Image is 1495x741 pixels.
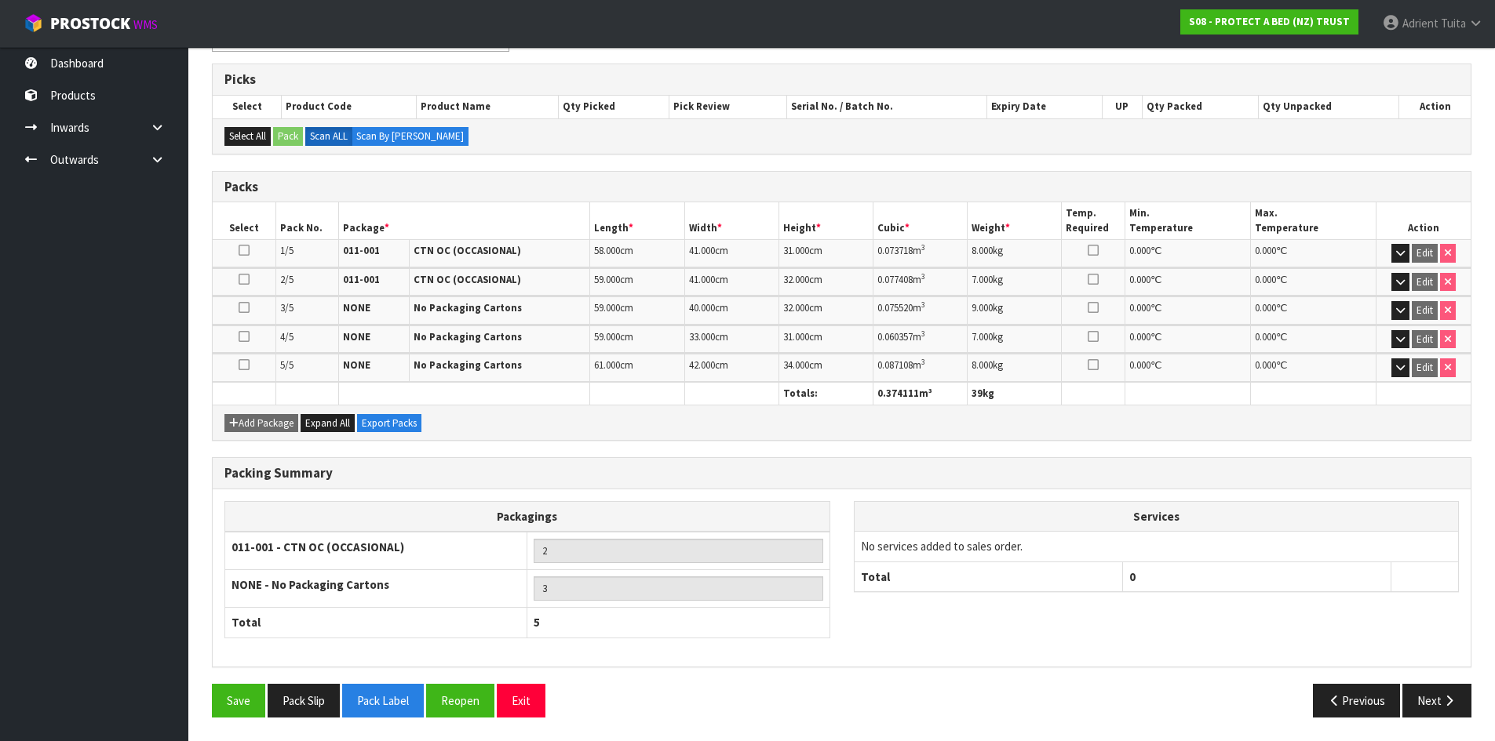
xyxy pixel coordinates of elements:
[301,414,355,433] button: Expand All
[343,358,370,372] strong: NONE
[1250,202,1376,239] th: Max. Temperature
[689,358,715,372] span: 42.000
[855,502,1459,532] th: Services
[1125,268,1250,296] td: ℃
[232,539,404,554] strong: 011-001 - CTN OC (OCCASIONAL)
[280,330,294,343] span: 4/5
[280,273,294,286] span: 2/5
[1399,96,1471,118] th: Action
[280,244,294,257] span: 1/5
[968,382,1062,405] th: kg
[343,273,380,286] strong: 011-001
[778,240,873,267] td: cm
[855,561,1123,591] th: Total
[275,202,338,239] th: Pack No.
[873,268,968,296] td: m
[1412,244,1438,263] button: Edit
[778,296,873,324] td: cm
[594,330,620,343] span: 59.000
[1125,240,1250,267] td: ℃
[590,296,684,324] td: cm
[1062,202,1125,239] th: Temp. Required
[787,96,987,118] th: Serial No. / Batch No.
[1180,9,1358,35] a: S08 - PROTECT A BED (NZ) TRUST
[590,202,684,239] th: Length
[590,268,684,296] td: cm
[1125,202,1250,239] th: Min. Temperature
[343,330,370,343] strong: NONE
[1255,244,1276,257] span: 0.000
[559,96,669,118] th: Qty Picked
[877,301,913,314] span: 0.075520
[133,17,158,32] small: WMS
[684,202,778,239] th: Width
[783,244,809,257] span: 31.000
[273,127,303,146] button: Pack
[972,330,993,343] span: 7.000
[1412,358,1438,377] button: Edit
[921,271,925,282] sup: 3
[414,244,521,257] strong: CTN OC (OCCASIONAL)
[224,466,1459,481] h3: Packing Summary
[534,615,540,630] span: 5
[1250,240,1376,267] td: ℃
[417,96,559,118] th: Product Name
[921,357,925,367] sup: 3
[778,354,873,381] td: cm
[426,684,494,717] button: Reopen
[1129,358,1150,372] span: 0.000
[1402,16,1438,31] span: Adrient
[590,325,684,353] td: cm
[1258,96,1398,118] th: Qty Unpacked
[343,244,380,257] strong: 011-001
[1125,325,1250,353] td: ℃
[414,358,522,372] strong: No Packaging Cartons
[968,268,1062,296] td: kg
[497,684,545,717] button: Exit
[280,301,294,314] span: 3/5
[1102,96,1142,118] th: UP
[921,329,925,339] sup: 3
[873,325,968,353] td: m
[877,244,913,257] span: 0.073718
[1250,354,1376,381] td: ℃
[972,301,993,314] span: 9.000
[352,127,469,146] label: Scan By [PERSON_NAME]
[1129,569,1136,584] span: 0
[1129,273,1150,286] span: 0.000
[987,96,1103,118] th: Expiry Date
[414,273,521,286] strong: CTN OC (OCCASIONAL)
[224,414,298,433] button: Add Package
[684,325,778,353] td: cm
[877,273,913,286] span: 0.077408
[1255,330,1276,343] span: 0.000
[213,96,282,118] th: Select
[873,240,968,267] td: m
[873,354,968,381] td: m
[414,330,522,343] strong: No Packaging Cartons
[590,240,684,267] td: cm
[24,13,43,33] img: cube-alt.png
[968,240,1062,267] td: kg
[972,358,993,372] span: 8.000
[1125,354,1250,381] td: ℃
[1402,684,1471,717] button: Next
[594,244,620,257] span: 58.000
[224,127,271,146] button: Select All
[873,202,968,239] th: Cubic
[877,330,913,343] span: 0.060357
[972,273,993,286] span: 7.000
[968,296,1062,324] td: kg
[224,180,1459,194] h3: Packs
[1250,296,1376,324] td: ℃
[877,358,913,372] span: 0.087108
[1412,273,1438,292] button: Edit
[594,301,620,314] span: 59.000
[414,301,522,314] strong: No Packaging Cartons
[921,242,925,252] sup: 3
[50,13,130,34] span: ProStock
[684,268,778,296] td: cm
[684,240,778,267] td: cm
[1250,268,1376,296] td: ℃
[1376,202,1471,239] th: Action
